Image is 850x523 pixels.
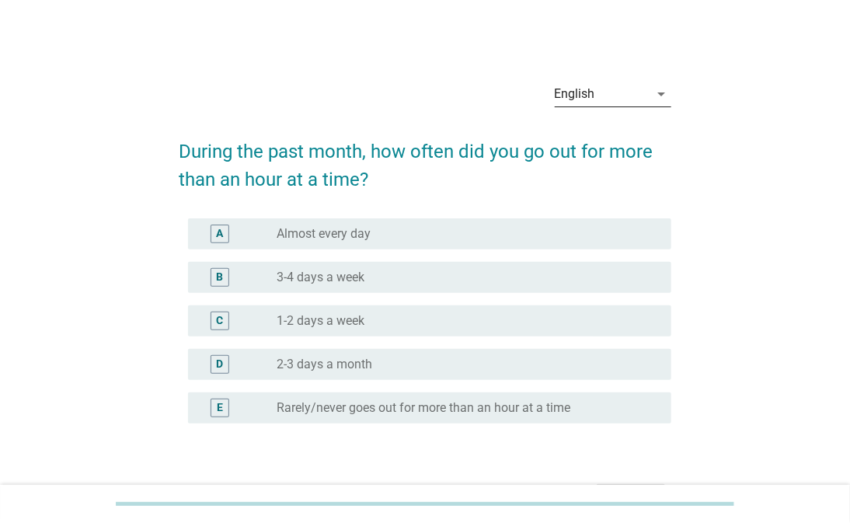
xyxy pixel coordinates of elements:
label: Almost every day [277,226,371,242]
i: arrow_drop_down [653,85,671,103]
h2: During the past month, how often did you go out for more than an hour at a time? [179,122,671,194]
label: 2-3 days a month [277,357,373,372]
div: B [216,269,223,285]
div: E [217,399,223,416]
label: 1-2 days a week [277,313,365,329]
div: English [555,87,595,101]
label: 3-4 days a week [277,270,365,285]
div: C [216,312,223,329]
div: A [216,225,223,242]
div: D [216,356,223,372]
label: Rarely/never goes out for more than an hour at a time [277,400,571,416]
